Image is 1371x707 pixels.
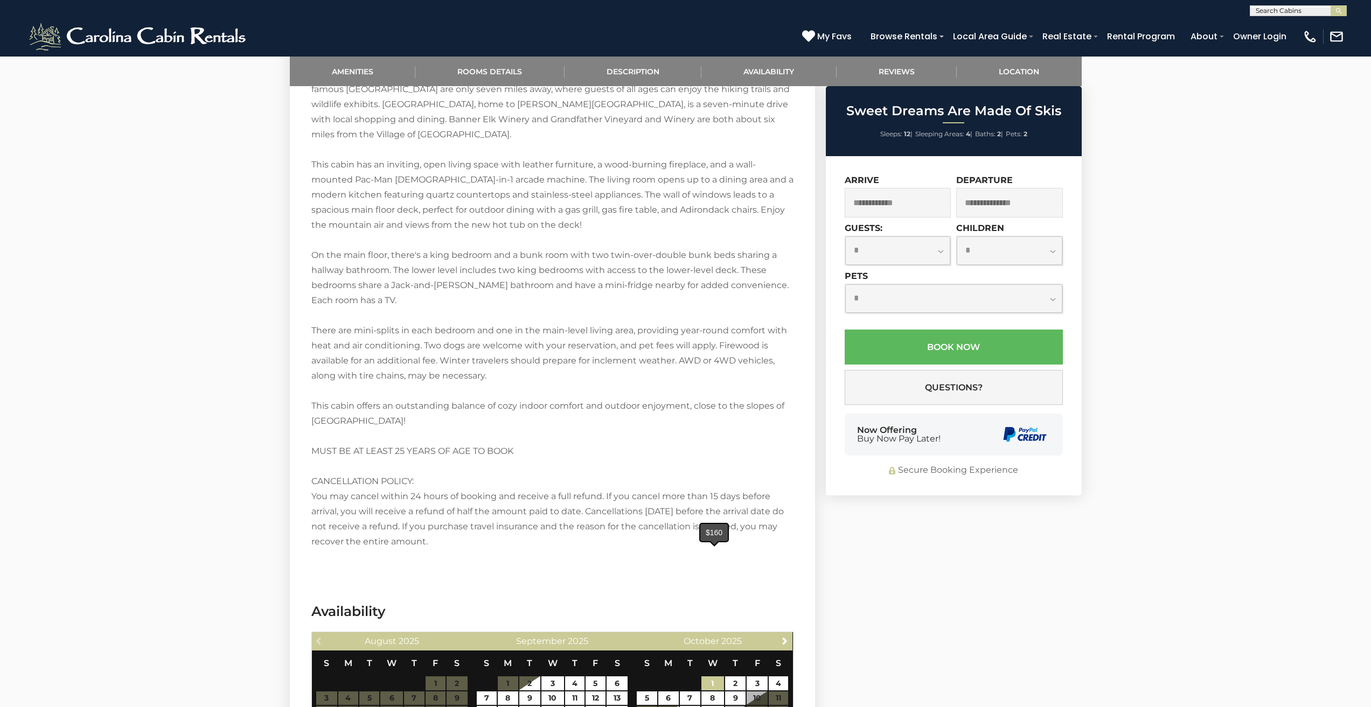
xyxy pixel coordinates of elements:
[747,676,768,690] a: 3
[769,676,788,690] a: 4
[586,676,606,690] a: 5
[684,636,719,646] span: October
[477,691,497,705] a: 7
[344,658,352,668] span: Monday
[975,130,996,138] span: Baths:
[837,57,957,86] a: Reviews
[658,691,679,705] a: 6
[516,636,566,646] span: September
[845,175,879,185] label: Arrive
[997,130,1001,138] strong: 2
[504,658,512,668] span: Monday
[915,127,972,141] li: |
[290,57,416,86] a: Amenities
[541,691,564,705] a: 10
[845,464,1063,477] div: Secure Booking Experience
[725,691,746,705] a: 9
[1037,27,1097,46] a: Real Estate
[956,223,1004,233] label: Children
[776,658,781,668] span: Saturday
[519,691,540,705] a: 9
[701,57,837,86] a: Availability
[27,20,250,53] img: White-1-2.png
[817,30,852,43] span: My Favs
[721,636,742,646] span: 2025
[644,658,650,668] span: Sunday
[1006,130,1022,138] span: Pets:
[845,330,1063,365] button: Book Now
[367,658,372,668] span: Tuesday
[664,658,672,668] span: Monday
[956,175,1013,185] label: Departure
[915,130,964,138] span: Sleeping Areas:
[802,30,854,44] a: My Favs
[541,676,564,690] a: 3
[415,57,565,86] a: Rooms Details
[607,676,628,690] a: 6
[1303,29,1318,44] img: phone-regular-white.png
[568,636,588,646] span: 2025
[1329,29,1344,44] img: mail-regular-white.png
[948,27,1032,46] a: Local Area Guide
[687,658,693,668] span: Tuesday
[755,658,760,668] span: Friday
[845,271,868,281] label: Pets
[957,57,1082,86] a: Location
[845,223,882,233] label: Guests:
[966,130,970,138] strong: 4
[565,676,584,690] a: 4
[857,435,941,443] span: Buy Now Pay Later!
[324,658,329,668] span: Sunday
[1024,130,1027,138] strong: 2
[527,658,532,668] span: Tuesday
[387,658,396,668] span: Wednesday
[781,636,789,645] span: Next
[565,57,702,86] a: Description
[865,27,943,46] a: Browse Rentals
[572,658,577,668] span: Thursday
[484,658,489,668] span: Sunday
[1185,27,1223,46] a: About
[829,104,1079,118] h2: Sweet Dreams Are Made Of Skis
[593,658,598,668] span: Friday
[708,658,718,668] span: Wednesday
[615,658,620,668] span: Saturday
[586,691,606,705] a: 12
[845,370,1063,405] button: Questions?
[454,658,460,668] span: Saturday
[498,691,518,705] a: 8
[701,676,724,690] a: 1
[607,691,628,705] a: 13
[1102,27,1180,46] a: Rental Program
[399,636,419,646] span: 2025
[733,658,738,668] span: Thursday
[519,676,540,690] a: 2
[857,426,941,443] div: Now Offering
[975,127,1003,141] li: |
[904,130,910,138] strong: 12
[548,658,558,668] span: Wednesday
[433,658,438,668] span: Friday
[880,130,902,138] span: Sleeps:
[311,602,794,621] h3: Availability
[725,676,746,690] a: 2
[700,524,728,541] div: $160
[565,691,584,705] a: 11
[365,636,396,646] span: August
[880,127,913,141] li: |
[701,691,724,705] a: 8
[412,658,417,668] span: Thursday
[1228,27,1292,46] a: Owner Login
[778,634,791,647] a: Next
[637,691,657,705] a: 5
[680,691,700,705] a: 7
